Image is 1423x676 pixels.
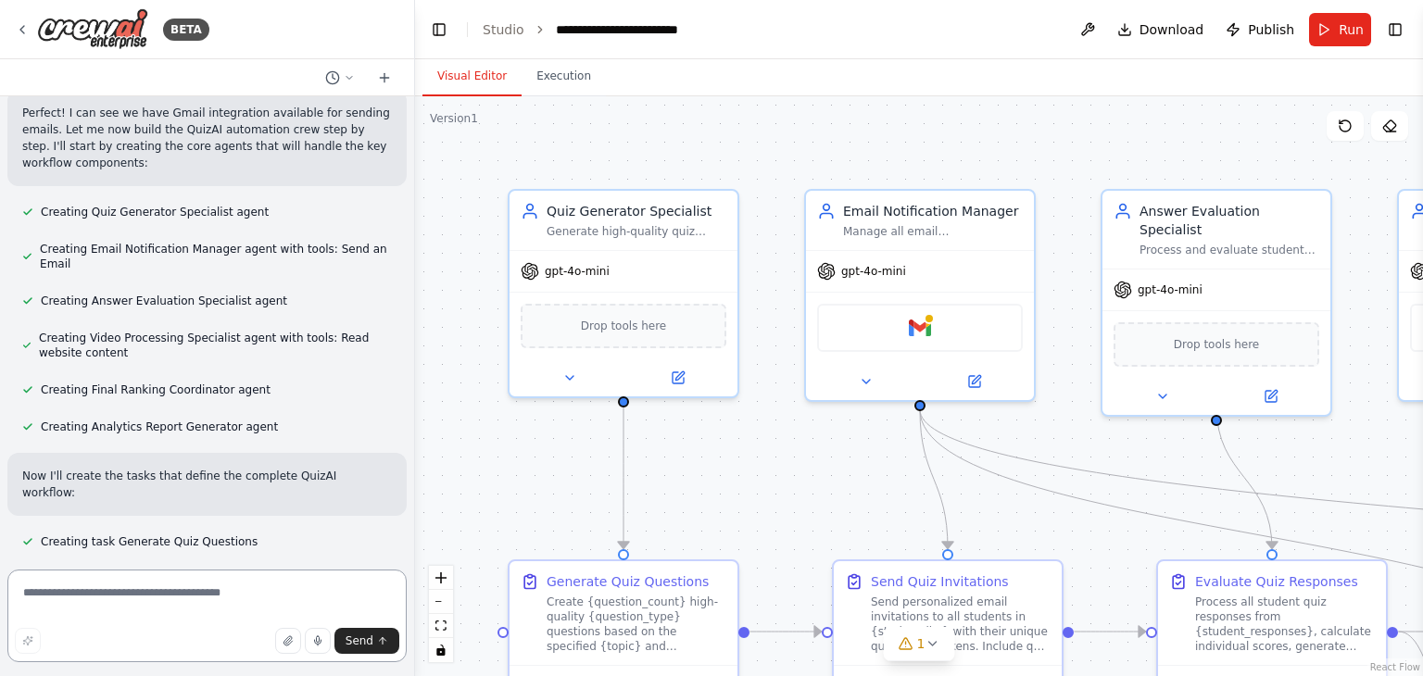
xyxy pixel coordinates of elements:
[429,614,453,638] button: fit view
[547,572,709,591] div: Generate Quiz Questions
[749,622,821,641] g: Edge from ae0ca8f3-6b98-4d77-a514-bf4c7553866c to f860a747-71fa-4f6b-9aab-876e30c47334
[922,370,1026,393] button: Open in side panel
[614,406,633,548] g: Edge from 38d356f3-fcf7-42a3-a7cb-afb77a2e78b2 to ae0ca8f3-6b98-4d77-a514-bf4c7553866c
[426,17,452,43] button: Hide left sidebar
[522,57,606,96] button: Execution
[917,634,926,653] span: 1
[804,189,1036,402] div: Email Notification ManagerManage all email communications throughout the QuizAI platform workflow...
[871,572,1009,591] div: Send Quiz Invitations
[1195,572,1358,591] div: Evaluate Quiz Responses
[41,382,271,397] span: Creating Final Ranking Coordinator agent
[1140,202,1319,239] div: Answer Evaluation Specialist
[1207,406,1281,548] g: Edge from 439c70c0-e7eb-4c67-baf0-30bbcd6ccdac to 6b7791c2-b08c-4c63-a5ae-e3485d4bf4d6
[911,409,957,548] g: Edge from ee8d18ca-2442-4d01-b315-f95a4cf7f77b to f860a747-71fa-4f6b-9aab-876e30c47334
[429,566,453,662] div: React Flow controls
[41,205,269,219] span: Creating Quiz Generator Specialist agent
[483,20,723,39] nav: breadcrumb
[483,22,524,37] a: Studio
[1339,20,1364,39] span: Run
[884,627,955,661] button: 1
[41,294,287,308] span: Creating Answer Evaluation Specialist agent
[429,638,453,662] button: toggle interactivity
[422,57,522,96] button: Visual Editor
[15,628,41,654] button: Improve this prompt
[1138,282,1203,297] span: gpt-4o-mini
[625,367,730,389] button: Open in side panel
[22,468,392,501] p: Now I'll create the tasks that define the complete QuizAI workflow:
[1140,20,1204,39] span: Download
[305,628,331,654] button: Click to speak your automation idea
[346,633,373,648] span: Send
[318,67,362,89] button: Switch to previous chat
[1218,13,1302,46] button: Publish
[37,8,148,50] img: Logo
[841,264,906,279] span: gpt-4o-mini
[430,111,478,126] div: Version 1
[1140,243,1319,257] div: Process and evaluate student quiz responses from {student_responses}. Calculate accurate scores, ...
[547,202,726,220] div: Quiz Generator Specialist
[429,566,453,590] button: zoom in
[275,628,301,654] button: Upload files
[370,67,399,89] button: Start a new chat
[1370,662,1420,672] a: React Flow attribution
[1101,189,1332,417] div: Answer Evaluation SpecialistProcess and evaluate student quiz responses from {student_responses}....
[334,628,399,654] button: Send
[843,202,1023,220] div: Email Notification Manager
[545,264,610,279] span: gpt-4o-mini
[1309,13,1371,46] button: Run
[909,317,931,339] img: Gmail
[581,317,667,335] span: Drop tools here
[1382,17,1408,43] button: Show right sidebar
[163,19,209,41] div: BETA
[843,224,1023,239] div: Manage all email communications throughout the QuizAI platform workflow. Send personalized quiz i...
[39,331,392,360] span: Creating Video Processing Specialist agent with tools: Read website content
[41,419,278,434] span: Creating Analytics Report Generator agent
[1195,595,1375,654] div: Process all student quiz responses from {student_responses}, calculate individual scores, generat...
[508,189,739,398] div: Quiz Generator SpecialistGenerate high-quality quiz questions based on {topic}, {difficulty}, {qu...
[1218,385,1323,407] button: Open in side panel
[1248,20,1294,39] span: Publish
[547,224,726,239] div: Generate high-quality quiz questions based on {topic}, {difficulty}, {question_count}, and {quest...
[871,595,1051,654] div: Send personalized email invitations to all students in {student_list} with their unique quiz acce...
[22,105,392,171] p: Perfect! I can see we have Gmail integration available for sending emails. Let me now build the Q...
[547,595,726,654] div: Create {question_count} high-quality {question_type} questions based on the specified {topic} and...
[40,242,392,271] span: Creating Email Notification Manager agent with tools: Send an Email
[1110,13,1212,46] button: Download
[1074,622,1145,641] g: Edge from f860a747-71fa-4f6b-9aab-876e30c47334 to 6b7791c2-b08c-4c63-a5ae-e3485d4bf4d6
[429,590,453,614] button: zoom out
[1174,335,1260,354] span: Drop tools here
[41,534,258,549] span: Creating task Generate Quiz Questions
